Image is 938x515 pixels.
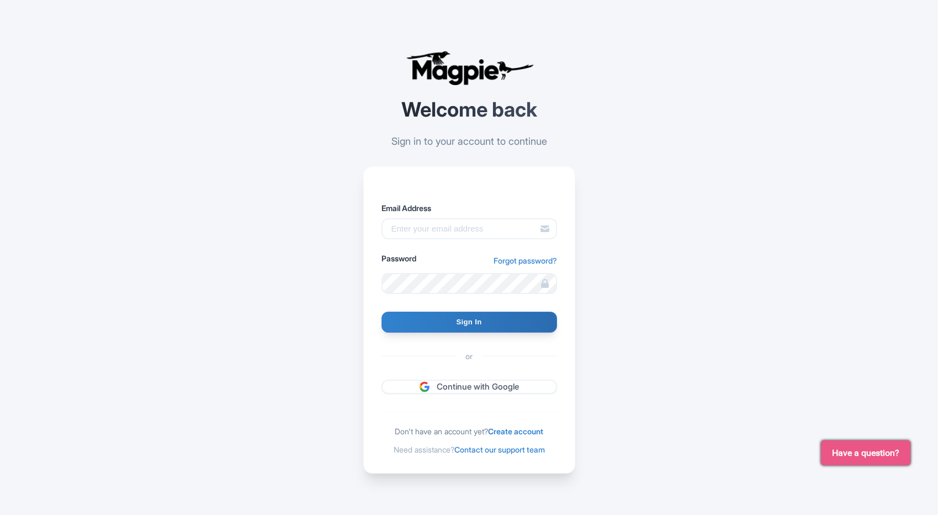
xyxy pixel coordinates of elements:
[381,218,557,239] input: Enter your email address
[363,99,575,121] h2: Welcome back
[494,255,557,266] a: Forgot password?
[381,202,557,214] label: Email Address
[363,134,575,149] p: Sign in to your account to continue
[821,440,910,465] button: Have a question?
[832,446,899,460] span: Have a question?
[403,50,536,86] img: logo-ab69f6fb50320c5b225c76a69d11143b.png
[381,444,557,455] div: Need assistance?
[381,425,557,437] div: Don't have an account yet?
[457,350,481,362] span: or
[488,427,543,436] a: Create account
[381,312,557,333] input: Sign In
[454,445,545,454] a: Contact our support team
[381,253,416,264] label: Password
[381,380,557,395] a: Continue with Google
